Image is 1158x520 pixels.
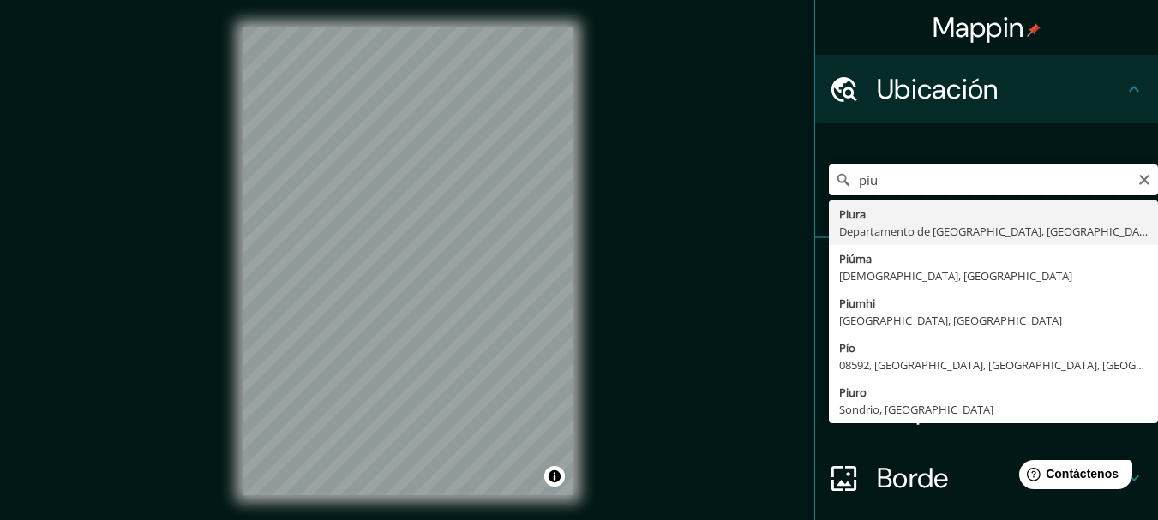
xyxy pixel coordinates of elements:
font: Departamento de [GEOGRAPHIC_DATA], [GEOGRAPHIC_DATA] [839,224,1155,239]
button: Claro [1137,170,1151,187]
font: Pío [839,340,855,356]
font: Sondrio, [GEOGRAPHIC_DATA] [839,402,993,417]
font: Mappin [933,9,1024,45]
font: [GEOGRAPHIC_DATA], [GEOGRAPHIC_DATA] [839,313,1062,328]
font: Piuro [839,385,867,400]
button: Activar o desactivar atribución [544,466,565,487]
div: Disposición [815,375,1158,444]
div: Ubicación [815,55,1158,123]
input: Elige tu ciudad o zona [829,164,1158,195]
font: Piura [839,206,866,222]
div: Estilo [815,307,1158,375]
font: Borde [877,460,949,496]
iframe: Lanzador de widgets de ayuda [1005,453,1139,501]
font: Ubicación [877,71,999,107]
font: [DEMOGRAPHIC_DATA], [GEOGRAPHIC_DATA] [839,268,1072,284]
canvas: Mapa [243,27,573,495]
div: Patas [815,238,1158,307]
img: pin-icon.png [1027,23,1041,37]
font: Piúma [839,251,872,266]
div: Borde [815,444,1158,512]
font: Piumhi [839,296,875,311]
